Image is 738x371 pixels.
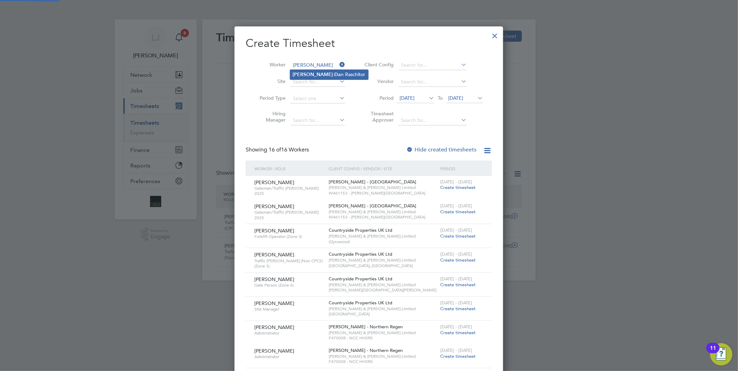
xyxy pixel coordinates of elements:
span: Countryside Properties UK Ltd [329,227,392,233]
span: [DATE] - [DATE] [440,324,472,330]
span: W461153 - [PERSON_NAME][GEOGRAPHIC_DATA] [329,190,437,196]
span: Glynswood [329,239,437,245]
span: Create timesheet [440,233,476,239]
span: Create timesheet [440,209,476,215]
span: Site Manager [254,306,323,312]
span: Gate Person (Zone 6) [254,282,323,288]
div: Showing [246,146,310,154]
span: [PERSON_NAME] & [PERSON_NAME] Limited [329,233,437,239]
span: [PERSON_NAME] & [PERSON_NAME] Limited [329,282,437,288]
span: [DATE] [400,95,415,101]
span: Create timesheet [440,330,476,336]
span: 16 Workers [269,146,309,153]
span: Create timesheet [440,257,476,263]
label: Timesheet Approver [362,110,394,123]
span: [PERSON_NAME] [254,276,294,282]
input: Search for... [290,116,345,125]
span: [PERSON_NAME] - Northern Regen [329,324,403,330]
label: Period Type [254,95,286,101]
span: [DATE] - [DATE] [440,347,472,353]
label: Worker [254,61,286,68]
span: [PERSON_NAME] - [GEOGRAPHIC_DATA] [329,203,416,209]
span: Gateman/Traffic [PERSON_NAME] 2025 [254,209,323,220]
span: F470008 - NCC HHSRS [329,359,437,364]
input: Search for... [290,60,345,70]
span: [PERSON_NAME] & [PERSON_NAME] Limited [329,185,437,190]
label: Client Config [362,61,394,68]
span: Countryside Properties UK Ltd [329,251,392,257]
b: [PERSON_NAME] [293,72,333,77]
input: Search for... [399,60,467,70]
h2: Create Timesheet [246,36,492,51]
span: To [436,93,445,102]
span: Countryside Properties UK Ltd [329,300,392,306]
span: [PERSON_NAME] [254,300,294,306]
span: [PERSON_NAME][GEOGRAPHIC_DATA][PERSON_NAME] [329,287,437,293]
span: [DATE] - [DATE] [440,203,472,209]
span: [PERSON_NAME] [254,324,294,330]
span: Traffic [PERSON_NAME] (Non CPCS) (Zone 3) [254,258,323,269]
span: [PERSON_NAME] - [GEOGRAPHIC_DATA] [329,179,416,185]
span: [PERSON_NAME] [254,228,294,234]
label: Hide created timesheets [406,146,477,153]
span: [PERSON_NAME] & [PERSON_NAME] Limited [329,306,437,312]
span: Create timesheet [440,353,476,359]
span: Countryside Properties UK Ltd [329,276,392,282]
label: Period [362,95,394,101]
b: Da [335,72,341,77]
button: Open Resource Center, 11 new notifications [710,343,732,365]
label: Vendor [362,78,394,84]
span: [PERSON_NAME] & [PERSON_NAME] Limited [329,257,437,263]
div: Period [438,160,485,176]
div: Client Config / Vendor / Site [327,160,438,176]
span: [DATE] - [DATE] [440,276,472,282]
div: Worker / Role [253,160,327,176]
span: [GEOGRAPHIC_DATA] [329,311,437,317]
span: [DATE] [449,95,464,101]
span: Administrator [254,330,323,336]
span: [DATE] - [DATE] [440,251,472,257]
span: Gateman/Traffic [PERSON_NAME] 2025 [254,185,323,196]
input: Search for... [290,77,345,87]
span: [DATE] - [DATE] [440,179,472,185]
span: [PERSON_NAME] [254,179,294,185]
span: [PERSON_NAME] & [PERSON_NAME] Limited [329,330,437,336]
div: 11 [710,348,716,357]
span: [GEOGRAPHIC_DATA], [GEOGRAPHIC_DATA] [329,263,437,269]
li: - n Raschitor [290,70,368,79]
span: Create timesheet [440,282,476,288]
span: F470008 - NCC HHSRS [329,335,437,341]
span: Forklift Operator (Zone 3) [254,234,323,239]
span: Create timesheet [440,306,476,312]
label: Site [254,78,286,84]
input: Search for... [399,77,467,87]
input: Select one [290,94,345,104]
span: 16 of [269,146,281,153]
span: Administrator [254,354,323,360]
span: [PERSON_NAME] [254,348,294,354]
span: [PERSON_NAME] & [PERSON_NAME] Limited [329,209,437,215]
span: [PERSON_NAME] & [PERSON_NAME] Limited [329,354,437,359]
span: [PERSON_NAME] [254,252,294,258]
span: [PERSON_NAME] - Northern Regen [329,347,403,353]
span: [DATE] - [DATE] [440,300,472,306]
input: Search for... [399,116,467,125]
span: Create timesheet [440,184,476,190]
span: [PERSON_NAME] [254,203,294,209]
label: Hiring Manager [254,110,286,123]
span: W461153 - [PERSON_NAME][GEOGRAPHIC_DATA] [329,214,437,220]
span: [DATE] - [DATE] [440,227,472,233]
